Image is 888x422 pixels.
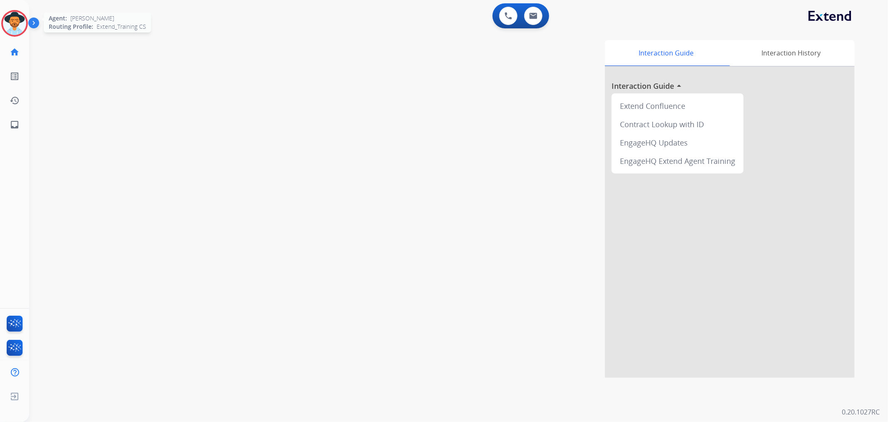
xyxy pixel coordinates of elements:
span: Extend_Training CS [97,23,146,31]
span: Routing Profile: [49,23,93,31]
span: [PERSON_NAME] [70,14,114,23]
p: 0.20.1027RC [842,407,880,417]
span: Agent: [49,14,67,23]
div: EngageHQ Extend Agent Training [615,152,740,170]
div: Contract Lookup with ID [615,115,740,133]
div: Interaction Guide [605,40,728,66]
mat-icon: inbox [10,120,20,130]
img: avatar [3,12,26,35]
mat-icon: list_alt [10,71,20,81]
mat-icon: history [10,95,20,105]
div: Extend Confluence [615,97,740,115]
mat-icon: home [10,47,20,57]
div: Interaction History [728,40,855,66]
div: EngageHQ Updates [615,133,740,152]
